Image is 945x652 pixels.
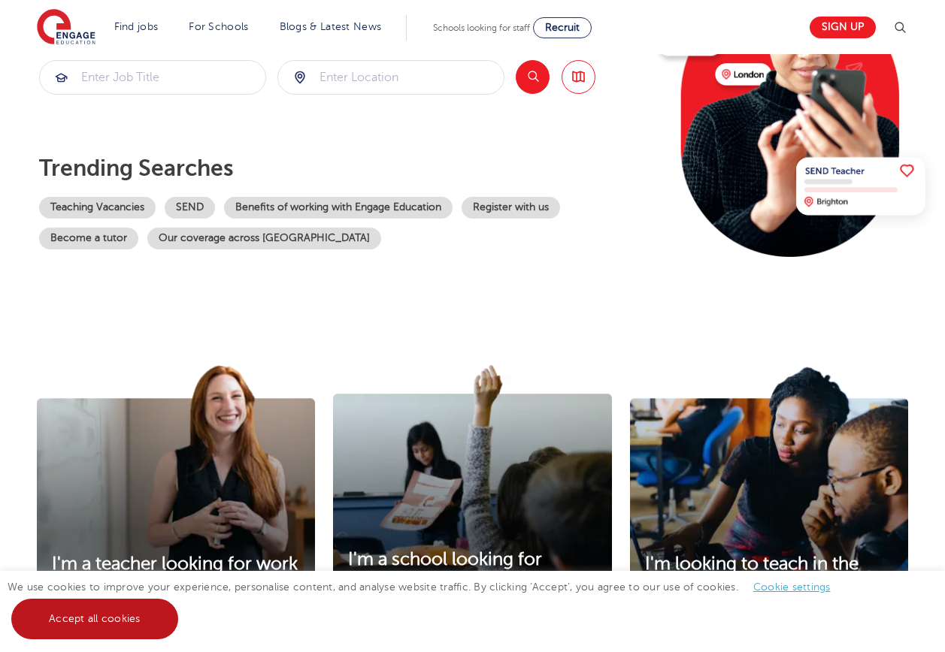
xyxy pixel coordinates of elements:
img: I'm a school looking for teachers [333,365,611,611]
input: Submit [40,61,265,94]
a: Blogs & Latest News [280,21,382,32]
img: Engage Education [37,9,95,47]
a: For Schools [189,21,248,32]
a: Cookie settings [753,581,831,593]
a: Register with us [462,197,560,219]
a: Our coverage across [GEOGRAPHIC_DATA] [147,228,381,249]
div: Submit [39,60,266,95]
div: Submit [277,60,504,95]
span: Schools looking for staff [433,23,530,33]
a: SEND [165,197,215,219]
p: Trending searches [39,155,646,182]
a: Become a tutor [39,228,138,249]
a: I'm a school looking for teachers > [333,549,611,593]
a: I'm a teacher looking for work > [37,554,315,597]
a: Sign up [810,17,876,38]
span: I'm a school looking for teachers > [348,549,542,591]
a: Recruit [533,17,592,38]
img: I'm a teacher looking for work [37,365,315,616]
span: I'm looking to teach in the [GEOGRAPHIC_DATA] > [645,554,859,596]
span: I'm a teacher looking for work > [52,554,298,596]
a: Find jobs [114,21,159,32]
a: Teaching Vacancies [39,197,156,219]
a: I'm looking to teach in the [GEOGRAPHIC_DATA] > [630,554,908,597]
input: Submit [278,61,504,94]
img: I'm looking to teach in the UK [630,365,908,616]
button: Search [516,60,550,94]
span: Recruit [545,22,580,33]
a: Accept all cookies [11,599,178,639]
a: Benefits of working with Engage Education [224,197,453,219]
span: We use cookies to improve your experience, personalise content, and analyse website traffic. By c... [8,581,846,624]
